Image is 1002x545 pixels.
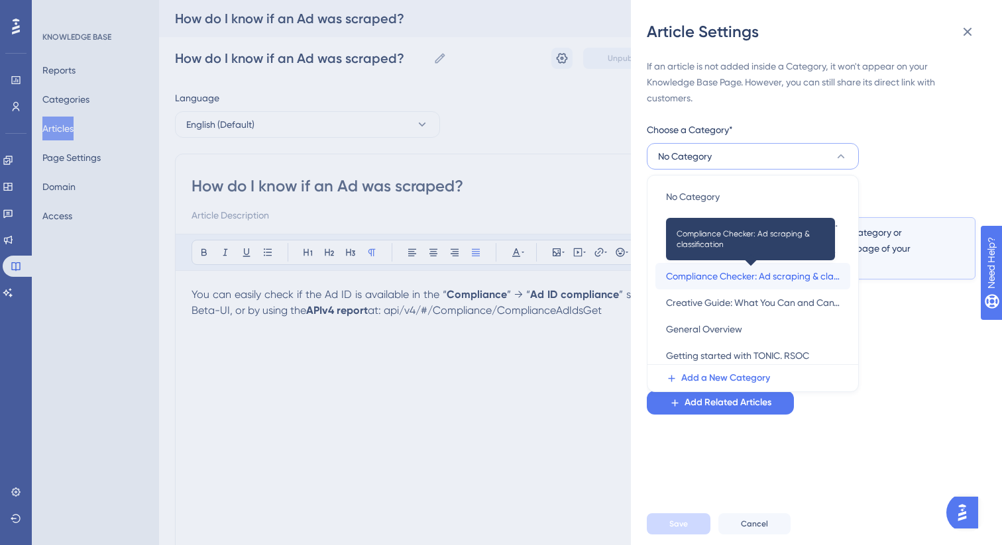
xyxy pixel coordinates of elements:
[655,316,850,342] button: General Overview
[647,122,733,138] span: Choose a Category*
[677,228,824,250] span: Compliance Checker: Ad scraping & classification
[666,321,742,337] span: General Overview
[655,210,850,236] button: Campaign Management - Managing Ads & Campaigns the Right Way
[666,348,809,364] span: Getting started with TONIC. RSOC
[655,263,850,289] button: Compliance Checker: Ad scraping & classificationCompliance Checker: Ad scraping & classification
[647,58,975,106] div: If an article is not added inside a Category, it won't appear on your Knowledge Base Page. Howeve...
[655,289,850,316] button: Creative Guide: What You Can and Can’t Do
[647,513,710,534] button: Save
[681,370,770,386] span: Add a New Category
[655,342,850,369] button: Getting started with TONIC. RSOC
[741,519,768,529] span: Cancel
[655,365,858,391] button: Add a New Category
[669,519,688,529] span: Save
[31,3,83,19] span: Need Help?
[647,21,986,42] div: Article Settings
[655,183,850,210] button: No Category
[946,493,986,532] iframe: UserGuiding AI Assistant Launcher
[718,513,791,534] button: Cancel
[666,268,840,284] span: Compliance Checker: Ad scraping & classification
[658,148,712,164] span: No Category
[647,391,794,415] button: Add Related Articles
[666,295,840,311] span: Creative Guide: What You Can and Can’t Do
[666,189,720,205] span: No Category
[655,236,850,263] button: Campaign management: Ad setup & best practices
[666,215,840,231] span: Campaign Management - Managing Ads & Campaigns the Right Way
[685,395,771,411] span: Add Related Articles
[647,143,859,170] button: No Category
